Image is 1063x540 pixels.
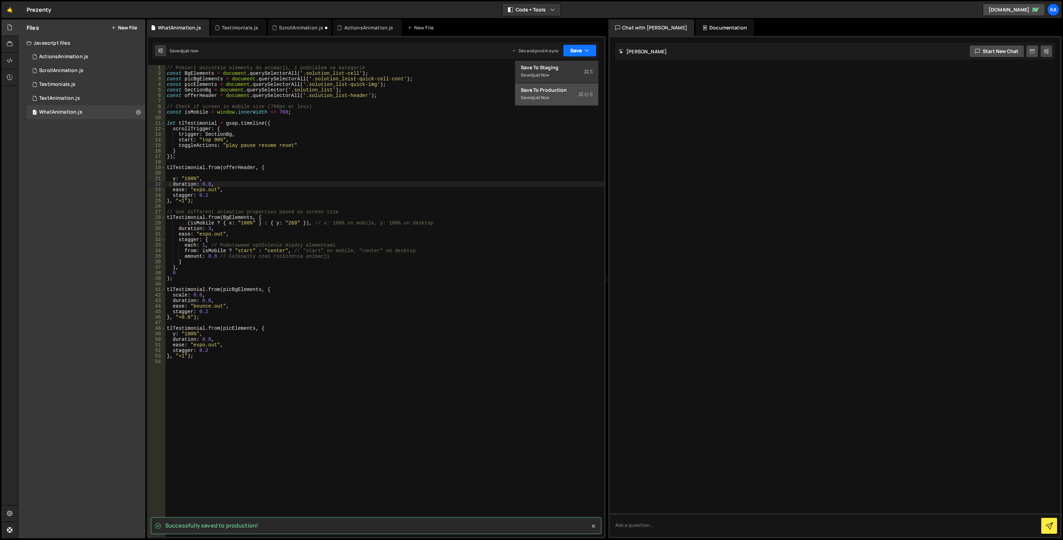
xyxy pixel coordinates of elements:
[148,76,165,82] div: 3
[148,231,165,237] div: 31
[148,259,165,265] div: 36
[521,87,593,94] div: Save to Production
[27,91,145,105] div: 16268/43879.js
[18,36,145,50] div: Javascript files
[148,198,165,204] div: 25
[148,209,165,215] div: 27
[148,320,165,326] div: 47
[148,303,165,309] div: 44
[148,87,165,93] div: 5
[39,109,82,115] div: WhatAnimation.js
[148,137,165,143] div: 14
[148,248,165,254] div: 34
[148,287,165,292] div: 41
[148,109,165,115] div: 9
[27,64,145,78] div: 16268/43878.js
[148,353,165,359] div: 53
[148,159,165,165] div: 18
[148,204,165,209] div: 26
[279,24,323,31] div: ScrollAnimation.js
[33,110,37,116] span: 1
[148,331,165,337] div: 49
[608,19,694,36] div: Chat with [PERSON_NAME]
[39,54,88,60] div: ActionsAnimation.js
[148,193,165,198] div: 24
[148,71,165,76] div: 2
[344,24,393,31] div: ActionsAnimation.js
[158,24,201,31] div: WhatAnimation.js
[165,522,258,529] span: Successfully saved to production!
[148,65,165,71] div: 1
[148,254,165,259] div: 35
[148,265,165,270] div: 37
[148,342,165,348] div: 51
[148,292,165,298] div: 42
[148,237,165,242] div: 32
[148,148,165,154] div: 16
[111,25,137,30] button: New File
[27,6,51,14] div: Prezenty
[533,72,549,78] div: just now
[148,270,165,276] div: 38
[1,1,18,18] a: 🤙
[27,78,145,91] div: 16268/43876.js
[148,187,165,193] div: 23
[512,48,559,54] div: Dev and prod in sync
[148,143,165,148] div: 15
[148,115,165,121] div: 10
[39,95,80,101] div: TextAnimation.js
[148,309,165,315] div: 45
[148,182,165,187] div: 22
[696,19,754,36] div: Documentation
[148,215,165,220] div: 28
[579,91,593,98] span: S
[515,83,598,106] button: Save to ProductionS Savedjust now
[969,45,1024,57] button: Start new chat
[148,220,165,226] div: 29
[148,359,165,364] div: 54
[148,132,165,137] div: 13
[533,95,549,100] div: just now
[515,61,598,83] button: Save to StagingS Savedjust now
[1047,3,1060,16] a: Ka
[148,176,165,182] div: 21
[148,170,165,176] div: 20
[222,24,258,31] div: Testimonials.js
[148,121,165,126] div: 11
[148,82,165,87] div: 4
[27,24,39,32] h2: Files
[182,48,198,54] div: just now
[148,165,165,170] div: 19
[521,94,593,102] div: Saved
[148,226,165,231] div: 30
[148,315,165,320] div: 46
[148,276,165,281] div: 39
[39,81,75,88] div: Testimonials.js
[148,126,165,132] div: 12
[148,348,165,353] div: 52
[170,48,198,54] div: Saved
[148,298,165,303] div: 43
[407,24,436,31] div: New File
[148,98,165,104] div: 7
[27,50,145,64] div: 16268/43877.js
[148,337,165,342] div: 50
[619,48,667,55] h2: [PERSON_NAME]
[521,71,593,79] div: Saved
[502,3,561,16] button: Code + Tools
[148,93,165,98] div: 6
[148,281,165,287] div: 40
[563,44,597,57] button: Save
[39,68,83,74] div: ScrollAnimation.js
[584,68,593,75] span: S
[983,3,1045,16] a: [DOMAIN_NAME]
[148,154,165,159] div: 17
[148,242,165,248] div: 33
[148,104,165,109] div: 8
[521,64,593,71] div: Save to Staging
[148,326,165,331] div: 48
[27,105,145,119] div: 16268/43880.js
